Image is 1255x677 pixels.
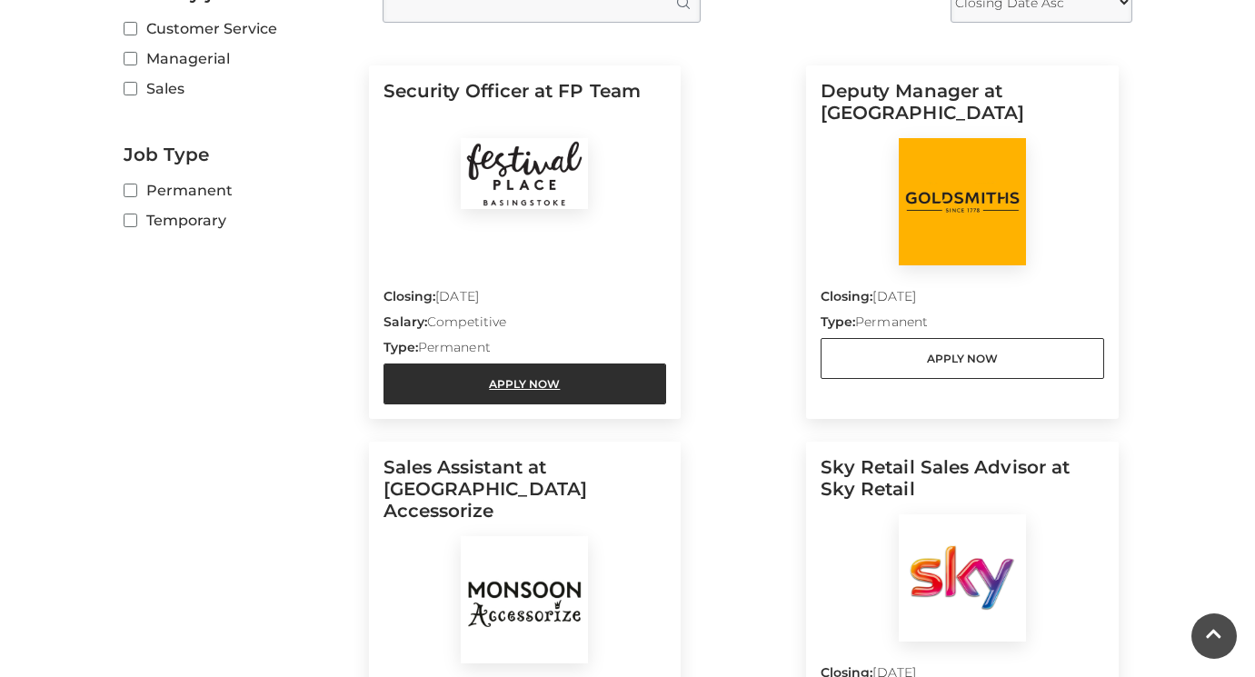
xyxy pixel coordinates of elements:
img: Sky Retail [899,514,1026,642]
p: Permanent [383,338,667,363]
h5: Sky Retail Sales Advisor at Sky Retail [821,456,1104,514]
label: Customer Service [124,17,355,40]
label: Managerial [124,47,355,70]
label: Sales [124,77,355,100]
img: Goldsmiths [899,138,1026,265]
strong: Type: [821,314,855,330]
img: Monsoon [461,536,588,663]
label: Temporary [124,209,355,232]
h5: Sales Assistant at [GEOGRAPHIC_DATA] Accessorize [383,456,667,536]
h5: Security Officer at FP Team [383,80,667,138]
strong: Type: [383,339,418,355]
img: Festival Place [461,138,588,209]
strong: Closing: [821,288,873,304]
p: Competitive [383,313,667,338]
h2: Job Type [124,144,355,165]
strong: Salary: [383,314,428,330]
label: Permanent [124,179,355,202]
p: [DATE] [821,287,1104,313]
p: [DATE] [383,287,667,313]
a: Apply Now [383,363,667,404]
a: Apply Now [821,338,1104,379]
strong: Closing: [383,288,436,304]
h5: Deputy Manager at [GEOGRAPHIC_DATA] [821,80,1104,138]
p: Permanent [821,313,1104,338]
